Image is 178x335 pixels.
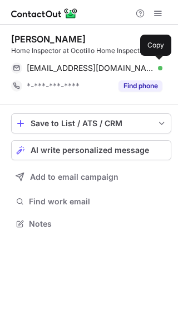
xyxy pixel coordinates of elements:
[31,119,152,128] div: Save to List / ATS / CRM
[30,173,118,181] span: Add to email campaign
[31,146,149,155] span: AI write personalized message
[11,194,171,209] button: Find work email
[11,7,78,20] img: ContactOut v5.3.10
[118,80,162,92] button: Reveal Button
[11,46,171,56] div: Home Inspector at Ocotillo Home Inspections
[11,216,171,232] button: Notes
[29,219,167,229] span: Notes
[27,63,154,73] span: [EMAIL_ADDRESS][DOMAIN_NAME]
[11,140,171,160] button: AI write personalized message
[11,33,86,45] div: [PERSON_NAME]
[11,113,171,133] button: save-profile-one-click
[11,167,171,187] button: Add to email campaign
[29,197,167,207] span: Find work email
